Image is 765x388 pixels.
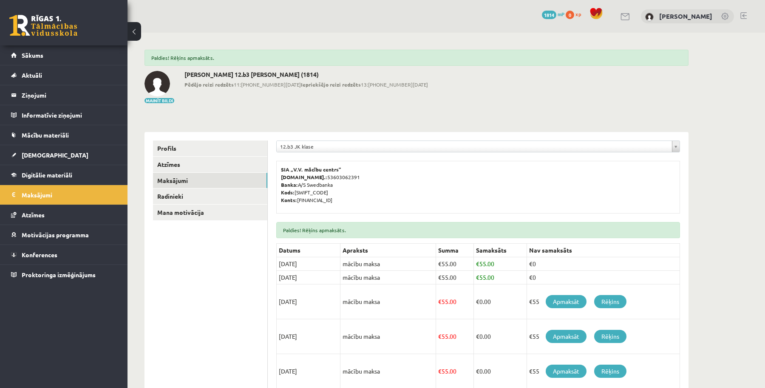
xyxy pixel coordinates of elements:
[340,244,436,257] th: Apraksts
[11,85,117,105] a: Ziņojumi
[473,244,527,257] th: Samaksāts
[438,273,442,281] span: €
[11,265,117,284] a: Proktoringa izmēģinājums
[277,141,680,152] a: 12.b3 JK klase
[22,51,43,59] span: Sākums
[473,284,527,319] td: 0.00
[546,330,586,343] a: Apmaksāt
[575,11,581,17] span: xp
[473,319,527,354] td: 0.00
[22,85,117,105] legend: Ziņojumi
[476,273,479,281] span: €
[184,81,428,88] span: 11:[PHONE_NUMBER][DATE] 13:[PHONE_NUMBER][DATE]
[473,271,527,284] td: 55.00
[22,211,45,219] span: Atzīmes
[276,222,680,238] div: Paldies! Rēķins apmaksāts.
[594,330,626,343] a: Rēķins
[144,71,170,96] img: Markuss Vēvers
[11,225,117,245] a: Motivācijas programma
[436,244,474,257] th: Summa
[9,15,77,36] a: Rīgas 1. Tālmācības vidusskola
[277,284,340,319] td: [DATE]
[22,231,89,239] span: Motivācijas programma
[184,81,234,88] b: Pēdējo reizi redzēts
[340,284,436,319] td: mācību maksa
[22,105,117,125] legend: Informatīvie ziņojumi
[527,271,680,284] td: €0
[340,271,436,284] td: mācību maksa
[542,11,556,19] span: 1814
[340,257,436,271] td: mācību maksa
[281,189,295,196] b: Kods:
[566,11,574,19] span: 0
[153,141,267,156] a: Profils
[476,367,479,375] span: €
[277,257,340,271] td: [DATE]
[566,11,585,17] a: 0 xp
[527,244,680,257] th: Nav samaksāts
[11,105,117,125] a: Informatīvie ziņojumi
[22,271,96,278] span: Proktoringa izmēģinājums
[546,295,586,308] a: Apmaksāt
[436,319,474,354] td: 55.00
[527,257,680,271] td: €0
[438,260,442,267] span: €
[476,332,479,340] span: €
[11,165,117,185] a: Digitālie materiāli
[144,98,174,103] button: Mainīt bildi
[546,365,586,378] a: Apmaksāt
[22,251,57,259] span: Konferences
[281,166,342,173] b: SIA „V.V. mācību centrs”
[11,205,117,225] a: Atzīmes
[153,157,267,172] a: Atzīmes
[22,151,88,159] span: [DEMOGRAPHIC_DATA]
[280,141,669,152] span: 12.b3 JK klase
[184,71,428,78] h2: [PERSON_NAME] 12.b3 [PERSON_NAME] (1814)
[438,367,442,375] span: €
[277,271,340,284] td: [DATE]
[301,81,361,88] b: Iepriekšējo reizi redzēts
[144,50,688,66] div: Paldies! Rēķins apmaksāts.
[11,45,117,65] a: Sākums
[11,65,117,85] a: Aktuāli
[438,298,442,305] span: €
[645,13,654,21] img: Markuss Vēvers
[277,244,340,257] th: Datums
[558,11,564,17] span: mP
[527,319,680,354] td: €55
[438,332,442,340] span: €
[22,185,117,205] legend: Maksājumi
[594,295,626,308] a: Rēķins
[11,145,117,165] a: [DEMOGRAPHIC_DATA]
[281,166,675,204] p: 53603062391 A/S Swedbanka [SWIFT_CODE] [FINANCIAL_ID]
[436,284,474,319] td: 55.00
[281,181,298,188] b: Banka:
[594,365,626,378] a: Rēķins
[11,245,117,264] a: Konferences
[473,257,527,271] td: 55.00
[476,298,479,305] span: €
[436,271,474,284] td: 55.00
[11,125,117,145] a: Mācību materiāli
[281,174,327,180] b: [DOMAIN_NAME].:
[22,71,42,79] span: Aktuāli
[153,188,267,204] a: Radinieki
[476,260,479,267] span: €
[153,205,267,220] a: Mana motivācija
[436,257,474,271] td: 55.00
[277,319,340,354] td: [DATE]
[22,131,69,139] span: Mācību materiāli
[340,319,436,354] td: mācību maksa
[281,197,297,203] b: Konts:
[11,185,117,205] a: Maksājumi
[22,171,72,179] span: Digitālie materiāli
[527,284,680,319] td: €55
[659,12,712,20] a: [PERSON_NAME]
[153,173,267,188] a: Maksājumi
[542,11,564,17] a: 1814 mP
